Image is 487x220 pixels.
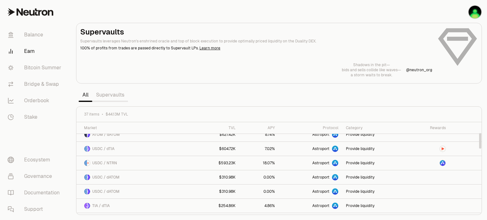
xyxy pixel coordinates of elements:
img: USDC Logo [84,189,87,194]
span: Astroport [312,189,329,194]
a: Support [3,201,68,217]
img: NTRN Logo [440,146,445,152]
span: USDC / dATOM [92,175,120,180]
img: Daditos [469,6,481,18]
a: USDC LogodTIA LogoUSDC / dTIA [76,142,195,156]
div: Category [346,125,403,130]
a: USDC LogodATOM LogoUSDC / dATOM [76,170,195,184]
a: Governance [3,168,68,185]
p: Shadows in the pit— [342,62,401,67]
span: USDC / dTIA [92,146,114,151]
span: Astroport [312,132,329,137]
a: Stake [3,109,68,125]
a: 4.86% [239,199,279,213]
a: Balance [3,27,68,43]
a: Orderbook [3,92,68,109]
a: $310.98K [195,170,239,184]
a: Astroport [279,170,342,184]
img: ASTRO Logo [440,160,445,166]
p: 100% of profits from trades are passed directly to Supervault LPs. [80,45,432,51]
div: Protocol [282,125,338,130]
img: dTIA Logo [88,146,90,152]
a: Provide liquidity [342,199,407,213]
a: Provide liquidity [342,185,407,198]
a: Documentation [3,185,68,201]
a: All [79,89,92,101]
a: Astroport [279,185,342,198]
a: $593.23K [195,156,239,170]
span: $44.13M TVL [106,112,128,117]
a: 0.00% [239,185,279,198]
div: APY [243,125,275,130]
a: Learn more [199,46,220,51]
span: USDC / NTRN [92,160,117,166]
span: Astroport [312,160,329,166]
a: 18.07% [239,156,279,170]
img: dATOM Logo [88,189,90,194]
p: bids and sells collide like waves— [342,67,401,72]
a: Provide liquidity [342,128,407,141]
div: TVL [198,125,236,130]
a: $604.72K [195,142,239,156]
span: Astroport [312,203,329,208]
h2: Supervaults [80,27,432,37]
p: @ neutron_org [406,67,432,72]
a: Astroport [279,142,342,156]
a: Earn [3,43,68,60]
a: ASTRO Logo [407,156,450,170]
a: @neutron_org [406,67,432,72]
a: $627.42K [195,128,239,141]
img: dATOM Logo [88,174,90,180]
a: Bitcoin Summer [3,60,68,76]
span: 37 items [84,112,99,117]
img: USDC Logo [84,174,87,180]
a: Provide liquidity [342,170,407,184]
span: USDC / dATOM [92,189,120,194]
img: dTIA Logo [88,203,90,209]
img: USDC Logo [84,160,87,166]
a: USDC LogodATOM LogoUSDC / dATOM [76,185,195,198]
a: Astroport [279,199,342,213]
a: Astroport [279,128,342,141]
img: dATOM Logo [88,132,90,137]
img: NTRN Logo [88,160,90,166]
span: ATOM / dATOM [92,132,120,137]
div: Rewards [411,125,446,130]
a: Supervaults [92,89,128,101]
a: Bridge & Swap [3,76,68,92]
a: TIA LogodTIA LogoTIA / dTIA [76,199,195,213]
div: Market [84,125,191,130]
a: ATOM LogodATOM LogoATOM / dATOM [76,128,195,141]
a: Provide liquidity [342,156,407,170]
a: 7.02% [239,142,279,156]
a: Astroport [279,156,342,170]
a: Provide liquidity [342,142,407,156]
p: a storm waits to break. [342,72,401,78]
span: TIA / dTIA [92,203,110,208]
img: USDC Logo [84,146,87,152]
p: Supervaults leverages Neutron's enshrined oracle and top of block execution to provide optimally ... [80,38,432,44]
img: ATOM Logo [84,132,87,137]
a: Ecosystem [3,152,68,168]
a: Shadows in the pit—bids and sells collide like waves—a storm waits to break. [342,62,401,78]
a: 0.00% [239,170,279,184]
a: $254.86K [195,199,239,213]
a: $310.98K [195,185,239,198]
span: Astroport [312,146,329,151]
a: 8.74% [239,128,279,141]
span: Astroport [312,175,329,180]
a: NTRN Logo [407,142,450,156]
img: TIA Logo [84,203,87,209]
a: USDC LogoNTRN LogoUSDC / NTRN [76,156,195,170]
